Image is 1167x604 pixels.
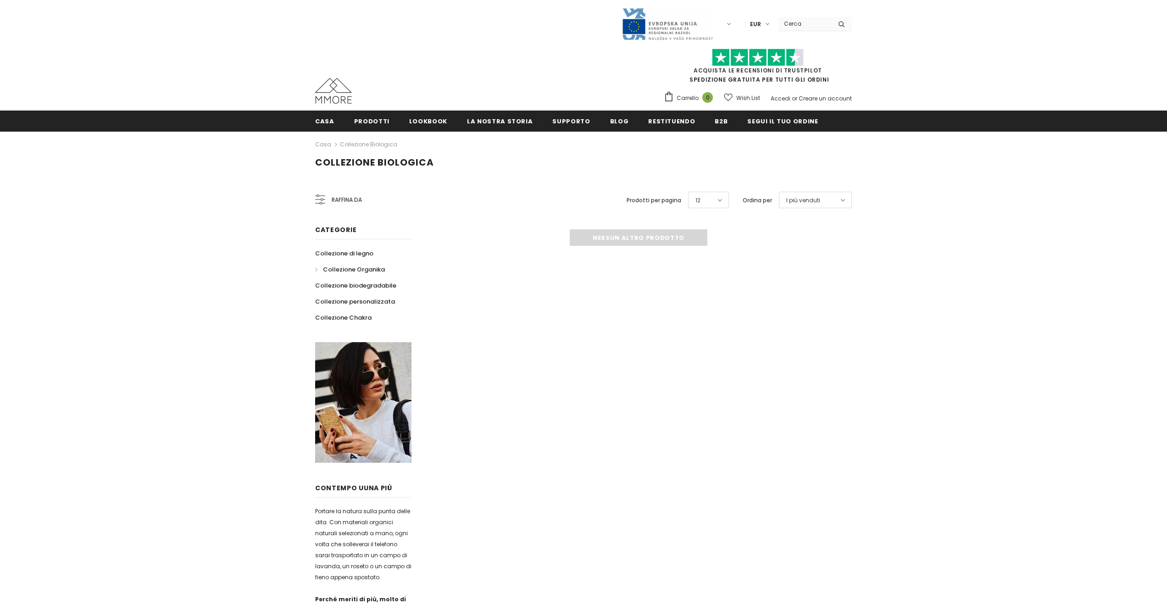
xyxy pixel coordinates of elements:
[715,117,728,126] span: B2B
[743,196,772,205] label: Ordina per
[750,20,761,29] span: EUR
[315,313,372,322] span: Collezione Chakra
[409,117,447,126] span: Lookbook
[315,225,356,234] span: Categorie
[694,66,822,74] a: Acquista le recensioni di TrustPilot
[664,91,717,105] a: Carrello 0
[315,111,334,131] a: Casa
[315,277,396,294] a: Collezione biodegradabile
[315,117,334,126] span: Casa
[467,111,533,131] a: La nostra storia
[610,117,629,126] span: Blog
[315,310,372,326] a: Collezione Chakra
[792,94,797,102] span: or
[771,94,790,102] a: Accedi
[664,53,852,83] span: SPEDIZIONE GRATUITA PER TUTTI GLI ORDINI
[799,94,852,102] a: Creare un account
[736,94,760,103] span: Wish List
[648,117,695,126] span: Restituendo
[315,261,385,277] a: Collezione Organika
[409,111,447,131] a: Lookbook
[332,195,362,205] span: Raffina da
[315,506,411,583] p: Portare la natura sulla punta delle dita. Con materiali organici naturali selezionati a mano, ogn...
[622,20,713,28] a: Javni Razpis
[315,281,396,290] span: Collezione biodegradabile
[747,117,818,126] span: Segui il tuo ordine
[747,111,818,131] a: Segui il tuo ordine
[315,245,373,261] a: Collezione di legno
[648,111,695,131] a: Restituendo
[786,196,820,205] span: I più venduti
[315,483,392,493] span: contempo uUna più
[715,111,728,131] a: B2B
[552,111,590,131] a: supporto
[315,294,395,310] a: Collezione personalizzata
[315,297,395,306] span: Collezione personalizzata
[610,111,629,131] a: Blog
[712,49,804,66] img: Fidati di Pilot Stars
[354,111,389,131] a: Prodotti
[315,78,352,104] img: Casi MMORE
[467,117,533,126] span: La nostra storia
[315,249,373,258] span: Collezione di legno
[695,196,700,205] span: 12
[677,94,699,103] span: Carrello
[354,117,389,126] span: Prodotti
[340,140,397,148] a: Collezione biologica
[622,7,713,41] img: Javni Razpis
[724,90,760,106] a: Wish List
[315,139,331,150] a: Casa
[627,196,681,205] label: Prodotti per pagina
[323,265,385,274] span: Collezione Organika
[778,17,831,30] input: Search Site
[702,92,713,103] span: 0
[552,117,590,126] span: supporto
[315,156,434,169] span: Collezione biologica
